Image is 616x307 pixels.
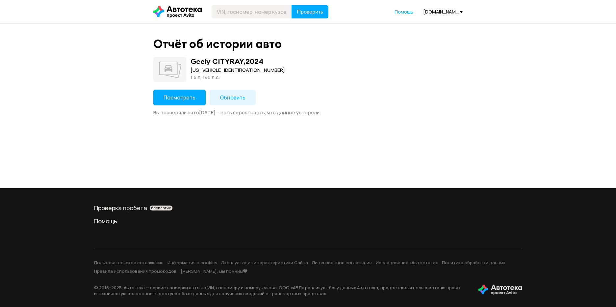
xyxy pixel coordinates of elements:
a: Эксплуатация и характеристики Сайта [221,260,308,265]
span: Обновить [220,94,245,101]
a: Информация о cookies [167,260,217,265]
div: Проверка пробега [94,204,522,212]
a: Пользовательское соглашение [94,260,164,265]
a: [PERSON_NAME], мы помним [181,268,247,274]
button: Обновить [210,90,256,105]
a: Помощь [395,9,413,15]
div: Вы проверяли авто [DATE] — есть вероятность, что данные устарели. [153,109,463,116]
input: VIN, госномер, номер кузова [212,5,292,18]
div: 1.5 л, 146 л.c. [191,74,285,81]
img: tWS6KzJlK1XUpy65r7uaHVIs4JI6Dha8Nraz9T2hA03BhoCc4MtbvZCxBLwJIh+mQSIAkLBJpqMoKVdP8sONaFJLCz6I0+pu7... [478,285,522,295]
div: Geely CITYRAY , 2024 [191,57,264,66]
button: Посмотреть [153,90,206,105]
span: Посмотреть [164,94,195,101]
button: Проверить [292,5,328,18]
a: Проверка пробегабесплатно [94,204,522,212]
span: Проверить [297,9,323,14]
a: Исследование «Автостата» [376,260,438,265]
a: Помощь [94,217,522,225]
p: © 2016– 2025 . Автотека — сервис проверки авто по VIN, госномеру и номеру кузова. ООО «АБД» реали... [94,285,468,296]
div: [DOMAIN_NAME][EMAIL_ADDRESS][DOMAIN_NAME] [423,9,463,15]
span: бесплатно [151,206,171,210]
div: [US_VEHICLE_IDENTIFICATION_NUMBER] [191,67,285,74]
div: Отчёт об истории авто [153,37,282,51]
a: Правила использования промокодов [94,268,177,274]
a: Лицензионное соглашение [312,260,372,265]
a: Политика обработки данных [442,260,505,265]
